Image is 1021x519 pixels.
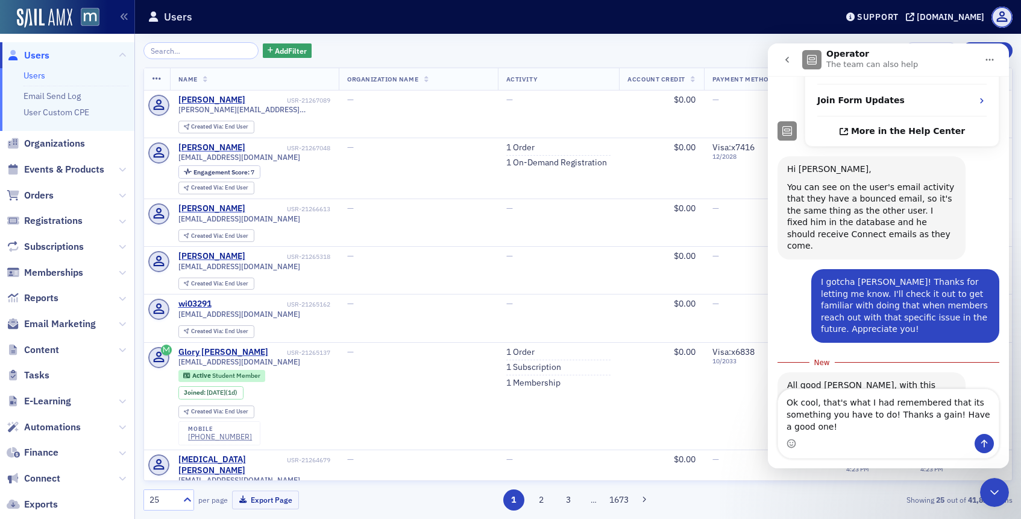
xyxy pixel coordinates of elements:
[24,317,96,331] span: Email Marketing
[178,347,268,358] a: Glory [PERSON_NAME]
[17,8,72,28] img: SailAMX
[24,49,49,62] span: Users
[24,472,60,485] span: Connect
[178,406,254,418] div: Created Via: End User
[24,240,84,253] span: Subscriptions
[674,454,696,465] span: $0.00
[712,250,719,261] span: —
[712,142,755,153] span: Visa : x7416
[178,153,300,162] span: [EMAIL_ADDRESS][DOMAIN_NAME]
[178,357,300,366] span: [EMAIL_ADDRESS][DOMAIN_NAME]
[506,454,513,465] span: —
[24,70,45,81] a: Users
[627,75,685,83] span: Account Credit
[191,232,225,240] span: Created Via :
[7,369,49,382] a: Tasks
[712,203,719,214] span: —
[191,409,248,415] div: End User
[178,203,245,214] div: [PERSON_NAME]
[184,389,207,396] span: Joined :
[506,378,561,389] a: 1 Membership
[191,328,248,335] div: End User
[712,357,777,365] span: 10 / 2033
[585,494,602,505] span: …
[24,498,58,511] span: Exports
[247,253,330,261] div: USR-21265318
[503,489,524,511] button: 1
[962,42,1013,59] a: New User
[191,123,225,130] span: Created Via :
[768,43,1009,468] iframe: Intercom live chat
[506,158,607,168] a: 1 On-Demand Registration
[7,49,49,62] a: Users
[347,142,354,153] span: —
[24,446,58,459] span: Finance
[506,298,513,309] span: —
[24,291,58,305] span: Reports
[178,251,245,262] a: [PERSON_NAME]
[506,142,535,153] a: 1 Order
[213,301,330,308] div: USR-21265162
[7,472,60,485] a: Connect
[191,279,225,287] span: Created Via :
[906,13,988,21] button: [DOMAIN_NAME]
[934,494,947,505] strong: 25
[712,94,719,105] span: —
[674,142,696,153] span: $0.00
[178,299,212,310] a: wi03291
[347,203,354,214] span: —
[712,298,719,309] span: —
[991,7,1013,28] span: Profile
[191,281,248,287] div: End User
[980,478,1009,507] iframe: Intercom live chat
[712,75,777,83] span: Payment Methods
[178,105,331,114] span: [PERSON_NAME][EMAIL_ADDRESS][PERSON_NAME][DOMAIN_NAME]
[247,205,330,213] div: USR-21266613
[232,491,299,509] button: Export Page
[178,182,254,194] div: Created Via: End User
[193,169,254,176] div: 7
[7,343,59,357] a: Content
[178,229,254,242] div: Created Via: End User
[191,124,248,130] div: End User
[143,42,259,59] input: Search…
[149,494,176,506] div: 25
[712,454,719,465] span: —
[558,489,579,511] button: 3
[347,298,354,309] span: —
[178,121,254,133] div: Created Via: End User
[270,349,330,357] div: USR-21265137
[530,489,551,511] button: 2
[7,266,83,279] a: Memberships
[7,395,71,408] a: E-Learning
[905,42,957,59] button: Export
[178,214,300,223] span: [EMAIL_ADDRESS][DOMAIN_NAME]
[178,95,245,106] a: [PERSON_NAME]
[674,346,696,357] span: $0.00
[287,456,330,464] div: USR-21264679
[731,494,1013,505] div: Showing out of items
[24,137,85,150] span: Organizations
[191,185,248,191] div: End User
[191,233,248,240] div: End User
[609,489,630,511] button: 1673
